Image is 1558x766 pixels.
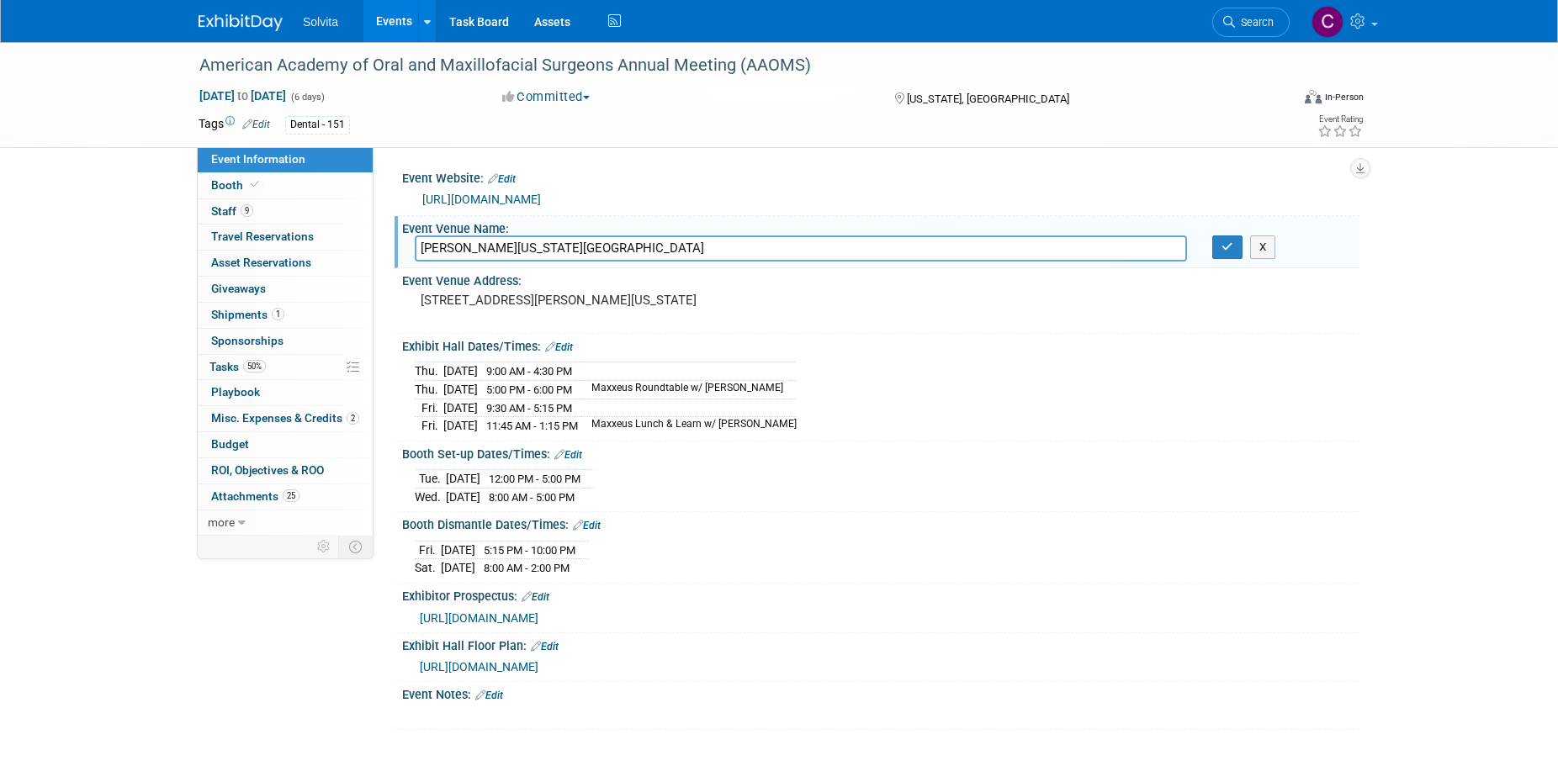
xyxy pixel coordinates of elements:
[443,417,478,435] td: [DATE]
[402,682,1359,704] div: Event Notes:
[1212,8,1290,37] a: Search
[347,412,359,425] span: 2
[489,491,575,504] span: 8:00 AM - 5:00 PM
[198,484,373,510] a: Attachments25
[484,544,575,557] span: 5:15 PM - 10:00 PM
[1250,235,1276,259] button: X
[211,334,284,347] span: Sponsorships
[339,536,374,557] td: Toggle Event Tabs
[488,173,516,185] a: Edit
[486,365,572,378] span: 9:00 AM - 4:30 PM
[199,88,287,103] span: [DATE] [DATE]
[475,689,503,701] a: Edit
[1312,6,1343,38] img: Cindy Miller
[486,383,572,396] span: 5:00 PM - 6:00 PM
[211,437,249,451] span: Budget
[198,406,373,431] a: Misc. Expenses & Credits2
[283,489,299,502] span: 25
[1317,115,1363,124] div: Event Rating
[531,641,559,652] a: Edit
[198,329,373,354] a: Sponsorships
[303,15,338,29] span: Solvita
[211,411,359,425] span: Misc. Expenses & Credits
[415,399,443,417] td: Fri.
[193,50,1264,81] div: American Academy of Oral and Maxillofacial Surgeons Annual Meeting (AAOMS)
[198,173,373,198] a: Booth
[907,92,1069,105] span: [US_STATE], [GEOGRAPHIC_DATA]
[446,488,480,505] td: [DATE]
[251,180,259,189] i: Booth reservation complete
[489,473,580,485] span: 12:00 PM - 5:00 PM
[198,458,373,483] a: ROI, Objectives & ROO
[420,611,538,625] a: [URL][DOMAIN_NAME]
[446,470,480,489] td: [DATE]
[198,380,373,405] a: Playbook
[1235,16,1274,29] span: Search
[402,441,1359,463] div: Booth Set-up Dates/Times:
[211,463,324,477] span: ROI, Objectives & ROO
[243,360,266,372] span: 50%
[198,225,373,250] a: Travel Reservations
[496,88,596,106] button: Committed
[415,559,441,577] td: Sat.
[402,334,1359,356] div: Exhibit Hall Dates/Times:
[272,308,284,320] span: 1
[402,512,1359,534] div: Booth Dismantle Dates/Times:
[198,303,373,328] a: Shipments1
[415,381,443,399] td: Thu.
[208,515,235,529] span: more
[443,381,478,399] td: [DATE]
[415,417,443,435] td: Fri.
[573,520,601,531] a: Edit
[211,308,284,321] span: Shipments
[242,119,270,130] a: Edit
[1305,90,1322,103] img: Format-Inperson.png
[211,152,305,166] span: Event Information
[443,362,478,381] td: [DATE]
[1190,87,1364,113] div: Event Format
[402,633,1359,655] div: Exhibit Hall Floor Plan:
[581,381,797,399] td: Maxxeus Roundtable w/ [PERSON_NAME]
[211,489,299,503] span: Attachments
[415,488,446,505] td: Wed.
[1324,91,1364,103] div: In-Person
[420,660,538,674] a: [URL][DOMAIN_NAME]
[211,204,253,218] span: Staff
[198,510,373,536] a: more
[443,399,478,417] td: [DATE]
[289,92,325,103] span: (6 days)
[198,147,373,172] a: Event Information
[198,277,373,302] a: Giveaways
[441,541,475,559] td: [DATE]
[422,193,541,206] a: [URL][DOMAIN_NAME]
[198,199,373,225] a: Staff9
[199,14,283,31] img: ExhibitDay
[211,230,314,243] span: Travel Reservations
[285,116,350,134] div: Dental - 151
[486,420,578,432] span: 11:45 AM - 1:15 PM
[211,178,262,192] span: Booth
[581,417,797,435] td: Maxxeus Lunch & Learn w/ [PERSON_NAME]
[441,559,475,577] td: [DATE]
[198,432,373,457] a: Budget
[415,470,446,489] td: Tue.
[241,204,253,217] span: 9
[209,360,266,373] span: Tasks
[415,362,443,381] td: Thu.
[211,256,311,269] span: Asset Reservations
[310,536,339,557] td: Personalize Event Tab Strip
[421,293,782,308] pre: [STREET_ADDRESS][PERSON_NAME][US_STATE]
[198,251,373,276] a: Asset Reservations
[522,591,549,603] a: Edit
[211,282,266,295] span: Giveaways
[402,166,1359,188] div: Event Website:
[211,385,260,399] span: Playbook
[402,584,1359,605] div: Exhibitor Prospectus:
[554,449,582,461] a: Edit
[235,89,251,103] span: to
[545,341,573,353] a: Edit
[402,268,1359,289] div: Event Venue Address:
[484,562,570,574] span: 8:00 AM - 2:00 PM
